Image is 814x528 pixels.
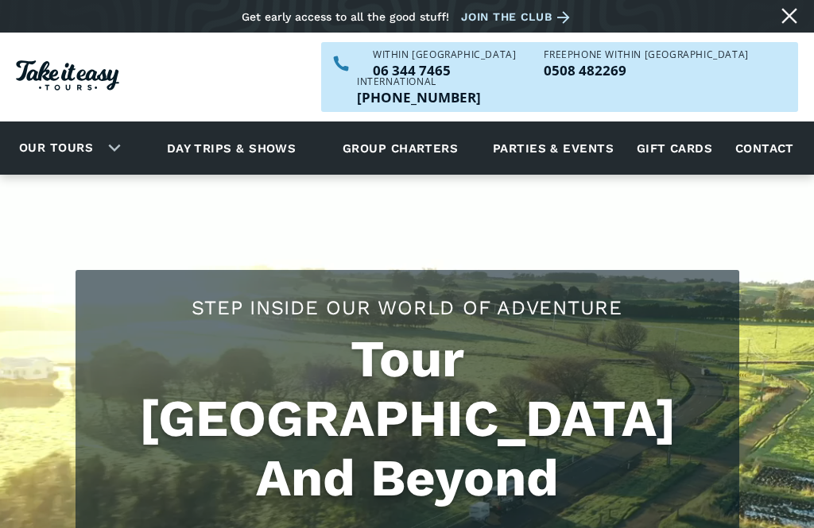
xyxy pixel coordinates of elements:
[242,10,449,23] div: Get early access to all the good stuff!
[485,126,622,170] a: Parties & events
[461,7,576,27] a: Join the club
[16,52,119,102] a: Homepage
[147,126,316,170] a: Day trips & shows
[373,64,516,77] p: 06 344 7465
[323,126,478,170] a: Group charters
[373,50,516,60] div: WITHIN [GEOGRAPHIC_DATA]
[91,294,723,322] h2: Step Inside Our World Of Adventure
[16,60,119,91] img: Take it easy Tours logo
[544,64,748,77] p: 0508 482269
[629,126,721,170] a: Gift cards
[357,77,481,87] div: International
[777,3,802,29] a: Close message
[544,64,748,77] a: Call us freephone within NZ on 0508482269
[727,126,802,170] a: Contact
[7,129,105,167] a: Our tours
[357,91,481,104] p: [PHONE_NUMBER]
[544,50,748,60] div: Freephone WITHIN [GEOGRAPHIC_DATA]
[91,330,723,508] h1: Tour [GEOGRAPHIC_DATA] And Beyond
[373,64,516,77] a: Call us within NZ on 063447465
[357,91,481,104] a: Call us outside of NZ on +6463447465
